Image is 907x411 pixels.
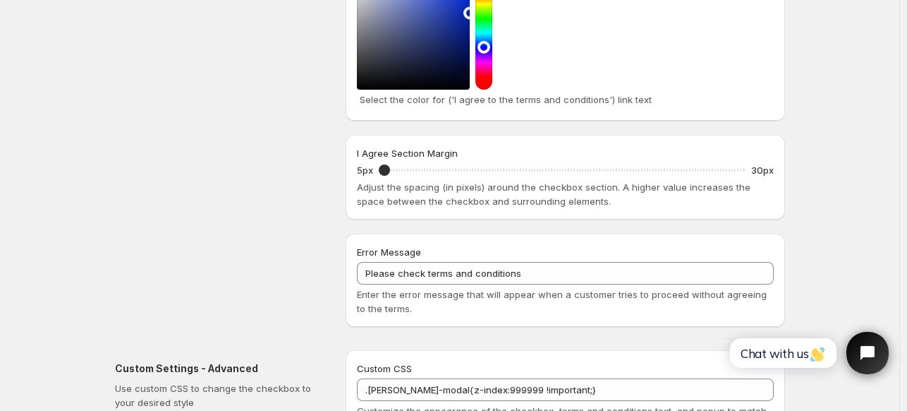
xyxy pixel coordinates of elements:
p: 5px [357,163,373,177]
span: Enter the error message that will appear when a customer tries to proceed without agreeing to the... [357,289,767,314]
textarea: .[PERSON_NAME]-modal{z-index:999999 !important;} [357,379,774,401]
span: Error Message [357,246,421,258]
iframe: Tidio Chat [714,320,901,386]
p: Select the color for ('I agree to the terms and conditions') link text [360,93,771,107]
span: Custom CSS [357,363,412,374]
span: Adjust the spacing (in pixels) around the checkbox section. A higher value increases the space be... [357,181,750,207]
h2: Custom Settings - Advanced [115,362,323,376]
p: 30px [751,163,774,177]
p: Use custom CSS to change the checkbox to your desired style [115,381,323,410]
span: I Agree Section Margin [357,148,458,159]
